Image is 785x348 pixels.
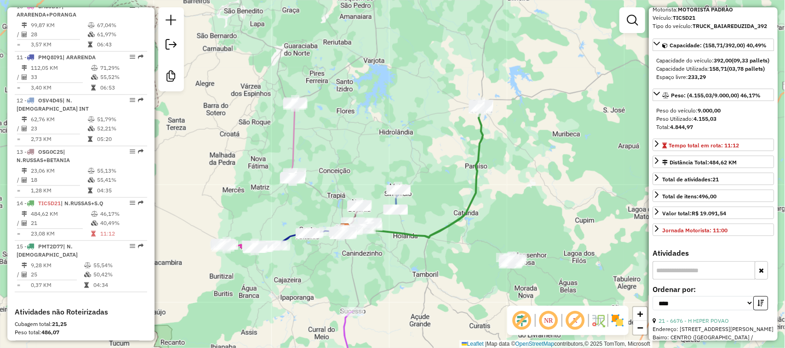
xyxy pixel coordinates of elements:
td: 05:20 [97,135,143,144]
strong: 21 [712,176,719,183]
i: % de utilização da cubagem [84,272,91,278]
div: Capacidade Utilizada: [656,65,770,73]
td: 55,52% [100,73,143,82]
span: TIC5D21 [38,200,61,207]
em: Opções [130,201,135,206]
h4: Atividades [653,249,774,258]
td: 21 [30,219,91,228]
td: 04:34 [93,281,143,290]
div: Atividade não roteirizada - MERC JOSE CARLOS [333,230,356,239]
strong: 486,07 [41,329,59,336]
a: Exibir filtros [623,11,642,29]
i: % de utilização do peso [84,263,91,269]
i: Total de Atividades [22,221,27,226]
td: 71,29% [100,64,143,73]
td: 33 [30,73,91,82]
i: Tempo total em rota [91,231,96,237]
strong: 158,71 [709,65,727,72]
i: Tempo total em rota [84,283,89,288]
strong: TIC5D21 [673,14,695,21]
td: / [17,270,21,280]
a: Zoom out [633,321,647,335]
em: Opções [130,98,135,103]
em: Rota exportada [138,244,143,249]
td: 2,73 KM [30,135,87,144]
td: 51,79% [97,115,143,124]
td: / [17,176,21,185]
td: / [17,219,21,228]
div: Peso Utilizado: [656,115,770,123]
td: 25 [30,270,84,280]
span: | ARARENDA [63,54,96,61]
button: Ordem decrescente [753,296,768,310]
img: Fluxo de ruas [591,313,606,328]
i: Total de Atividades [22,126,27,132]
em: Rota exportada [138,98,143,103]
div: Endereço: [STREET_ADDRESS][PERSON_NAME] [653,325,774,333]
td: / [17,73,21,82]
span: Tempo total em rota: 11:12 [669,142,739,149]
span: Capacidade: (158,71/392,00) 40,49% [670,42,767,49]
a: Valor total:R$ 19.091,54 [653,207,774,219]
td: 04:35 [97,186,143,196]
td: 11:12 [100,230,143,239]
i: Distância Total [22,66,27,71]
span: OSV4D45 [38,97,63,104]
div: Total: [656,123,770,131]
div: Peso: (4.155,03/9.000,00) 46,17% [653,103,774,135]
em: Rota exportada [138,149,143,155]
span: Peso do veículo: [656,107,721,114]
i: Tempo total em rota [88,42,92,48]
i: % de utilização do peso [88,22,95,28]
i: Tempo total em rota [91,85,96,91]
strong: R$ 19.091,54 [692,210,726,217]
i: Total de Atividades [22,178,27,183]
span: 11 - [17,54,96,61]
span: | N.[DEMOGRAPHIC_DATA] INT [17,97,89,112]
td: = [17,230,21,239]
td: 23,06 KM [30,167,87,176]
td: = [17,135,21,144]
i: Distância Total [22,168,27,174]
strong: (09,33 pallets) [732,57,769,64]
div: Capacidade: (158,71/392,00) 40,49% [653,53,774,85]
em: Opções [130,244,135,249]
a: 21 - 6676 - H HIPER POVAO [659,317,729,324]
i: % de utilização do peso [88,168,95,174]
td: 50,42% [93,270,143,280]
span: Ocultar NR [538,309,560,331]
td: = [17,281,21,290]
td: = [17,40,21,50]
a: Nova sessão e pesquisa [162,11,180,32]
strong: TRUCK_BAIAREDUZIDA_392 [693,22,767,29]
span: | N.[DEMOGRAPHIC_DATA] [17,243,78,258]
div: Peso total: [15,329,147,337]
span: | N.RUSSAS+S.Q [61,200,103,207]
td: 52,21% [97,124,143,134]
a: Capacidade: (158,71/392,00) 40,49% [653,39,774,51]
i: % de utilização da cubagem [88,178,95,183]
em: Opções [130,55,135,60]
td: 55,13% [97,167,143,176]
td: 61,97% [97,30,143,39]
td: 9,28 KM [30,261,84,270]
div: Veículo: [653,14,774,22]
i: Distância Total [22,117,27,123]
i: % de utilização da cubagem [91,221,98,226]
i: Tempo total em rota [88,188,92,194]
span: PMT2D77 [38,243,63,250]
td: 28 [30,30,87,39]
td: 46,17% [100,210,143,219]
div: Atividade não roteirizada - MERC CAMPOS [496,253,519,262]
em: Opções [130,149,135,155]
td: 23 [30,124,87,134]
span: PMQ8I91 [38,54,63,61]
strong: 496,00 [699,193,716,200]
span: OSG0C25 [38,149,63,156]
span: 14 - [17,200,103,207]
a: Zoom in [633,307,647,321]
td: 62,76 KM [30,115,87,124]
i: % de utilização da cubagem [88,32,95,37]
td: 0,37 KM [30,281,84,290]
label: Ordenar por: [653,284,774,295]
